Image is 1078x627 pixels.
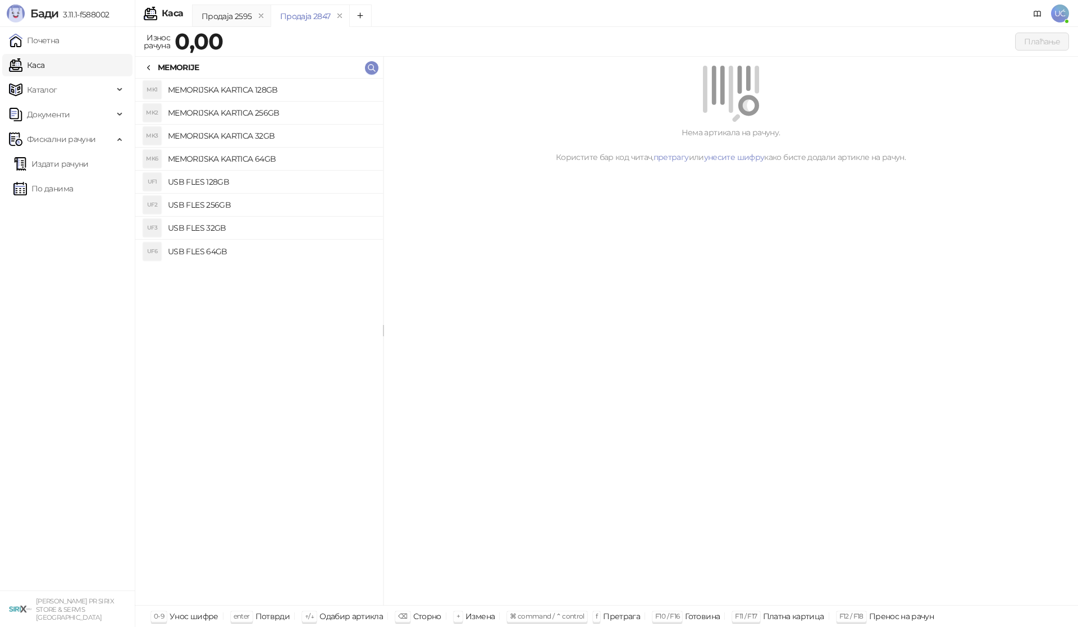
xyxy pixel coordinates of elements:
h4: MEMORIJSKA KARTICA 256GB [168,104,374,122]
h4: USB FLES 128GB [168,173,374,191]
button: remove [254,11,268,21]
div: MK1 [143,81,161,99]
a: Почетна [9,29,60,52]
a: Издати рачуни [13,153,89,175]
div: Нема артикала на рачуну. Користите бар код читач, или како бисте додали артикле на рачун. [397,126,1065,163]
div: UF1 [143,173,161,191]
h4: MEMORIJSKA KARTICA 128GB [168,81,374,99]
div: grid [135,79,383,605]
a: унесите шифру [704,152,765,162]
h4: USB FLES 64GB [168,242,374,260]
button: Add tab [349,4,372,27]
h4: USB FLES 256GB [168,196,374,214]
span: ↑/↓ [305,612,314,620]
div: Одабир артикла [319,609,383,624]
small: [PERSON_NAME] PR SIRIX STORE & SERVIS [GEOGRAPHIC_DATA] [36,597,114,621]
a: По данима [13,177,73,200]
div: Сторно [413,609,441,624]
span: F12 / F18 [839,612,864,620]
div: UF2 [143,196,161,214]
div: Платна картица [763,609,824,624]
div: MEMORIJE [158,61,199,74]
button: Плаћање [1015,33,1069,51]
div: Претрага [603,609,640,624]
div: Потврди [255,609,290,624]
h4: USB FLES 32GB [168,219,374,237]
img: 64x64-companyLogo-cb9a1907-c9b0-4601-bb5e-5084e694c383.png [9,598,31,620]
span: ⌘ command / ⌃ control [510,612,584,620]
div: MK6 [143,150,161,168]
div: Продаја 2595 [202,10,252,22]
a: претрагу [654,152,689,162]
div: UF3 [143,219,161,237]
a: Каса [9,54,44,76]
span: 3.11.1-f588002 [58,10,109,20]
span: Документи [27,103,70,126]
span: enter [234,612,250,620]
div: Продаја 2847 [280,10,330,22]
div: Каса [162,9,183,18]
span: F11 / F17 [735,612,757,620]
div: Готовина [685,609,720,624]
span: ⌫ [398,612,407,620]
a: Документација [1029,4,1047,22]
img: Logo [7,4,25,22]
div: Измена [465,609,495,624]
strong: 0,00 [175,28,223,55]
span: 0-9 [154,612,164,620]
div: Износ рачуна [141,30,172,53]
span: Каталог [27,79,57,101]
h4: MEMORIJSKA KARTICA 32GB [168,127,374,145]
div: Унос шифре [170,609,218,624]
div: MK2 [143,104,161,122]
button: remove [332,11,347,21]
h4: MEMORIJSKA KARTICA 64GB [168,150,374,168]
span: UĆ [1051,4,1069,22]
span: f [596,612,597,620]
span: F10 / F16 [655,612,679,620]
div: MK3 [143,127,161,145]
div: UF6 [143,242,161,260]
span: + [456,612,460,620]
div: Пренос на рачун [869,609,934,624]
span: Фискални рачуни [27,128,95,150]
span: Бади [30,7,58,20]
